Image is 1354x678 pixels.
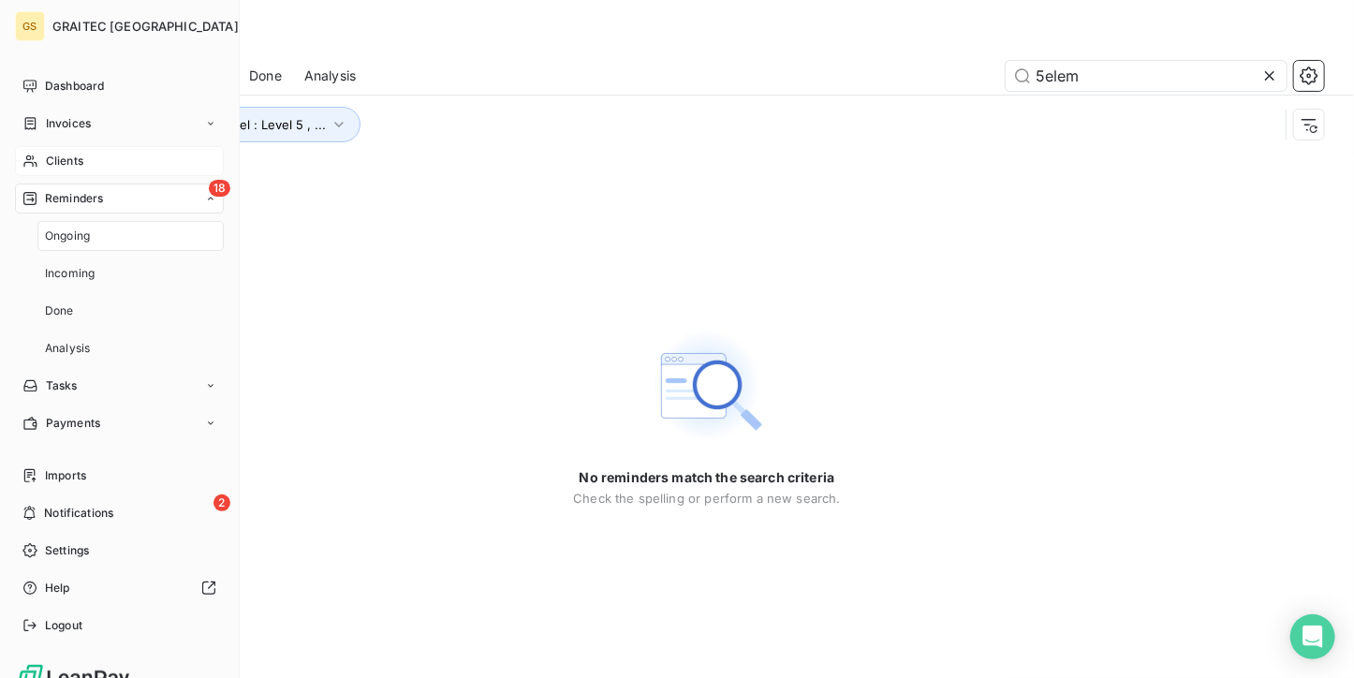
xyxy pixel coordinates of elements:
span: Reminders [45,190,103,207]
span: 18 [209,180,230,197]
div: Open Intercom Messenger [1290,614,1335,659]
div: GS [15,11,45,41]
span: Reminder Level : Level 5 , ... [160,117,326,132]
span: Ongoing [45,228,90,244]
span: Incoming [45,265,95,282]
span: Tasks [46,377,78,394]
span: Notifications [44,505,113,522]
span: Done [249,66,282,85]
span: Help [45,580,70,597]
span: Analysis [45,340,90,357]
span: Analysis [304,66,356,85]
span: 2 [213,494,230,511]
span: No reminders match the search criteria [580,468,835,487]
span: Logout [45,617,82,634]
span: Settings [45,542,89,559]
input: Search [1006,61,1287,91]
span: Payments [46,415,100,432]
span: GRAITEC [GEOGRAPHIC_DATA] [52,19,239,34]
a: Help [15,573,224,603]
span: Imports [45,467,86,484]
span: Dashboard [45,78,104,95]
img: Empty state [647,326,767,446]
span: Invoices [46,115,91,132]
button: Reminder Level : Level 5 , ... [133,107,361,142]
span: Check the spelling or perform a new search. [573,491,840,506]
span: Done [45,302,74,319]
span: Clients [46,153,83,169]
